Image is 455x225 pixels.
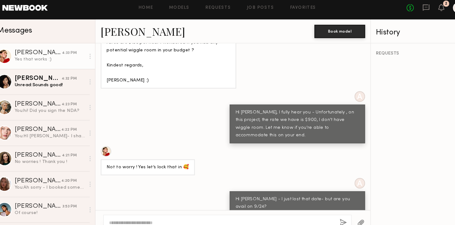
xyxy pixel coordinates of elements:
[22,177,88,183] div: You: Ah sorry - I booked someone else this am - will keep you in mind for others!
[5,29,38,36] span: Messages
[22,81,88,87] div: Unread: Sounds good!
[22,195,67,201] div: [PERSON_NAME]
[304,27,352,39] button: Book model
[281,9,306,13] a: Favorites
[103,26,182,40] a: [PERSON_NAME]
[241,9,267,13] a: Job Posts
[66,99,80,105] div: 4:23 PM
[22,50,66,57] div: [PERSON_NAME]
[427,6,430,9] div: 2
[66,75,80,81] div: 4:32 PM
[22,171,66,177] div: [PERSON_NAME]
[22,147,66,153] div: [PERSON_NAME]
[230,106,347,135] div: Hi [PERSON_NAME], I fully hear you - Unfortunately , on this project, the rate we have is $900, I...
[22,99,66,105] div: [PERSON_NAME]
[22,57,88,63] div: Yes that works :)
[22,105,88,111] div: You: hi! Did you sign the NDA?
[67,196,80,201] div: 3:53 PM
[362,31,450,38] div: History
[22,75,66,81] div: [PERSON_NAME]
[22,123,66,129] div: [PERSON_NAME]
[167,9,186,13] a: Models
[22,201,88,207] div: Of course!
[66,147,80,153] div: 4:21 PM
[66,123,80,129] div: 4:22 PM
[304,30,352,35] a: Book model
[202,9,226,13] a: Requests
[66,51,80,57] div: 4:33 PM
[435,6,445,16] a: A
[230,188,347,202] div: Hi [PERSON_NAME] - I just lost that date- but are you avail on 9/24?
[108,158,186,165] div: Not to worry ! Yes let’s lock that in 🥰
[66,171,80,177] div: 4:20 PM
[22,129,88,135] div: You: HI [PERSON_NAME]- I shared with my director - she thinks you are a bit too young for this br...
[138,9,152,13] a: Home
[362,52,450,56] div: REQUESTS
[22,153,88,159] div: No worries ! Thank you !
